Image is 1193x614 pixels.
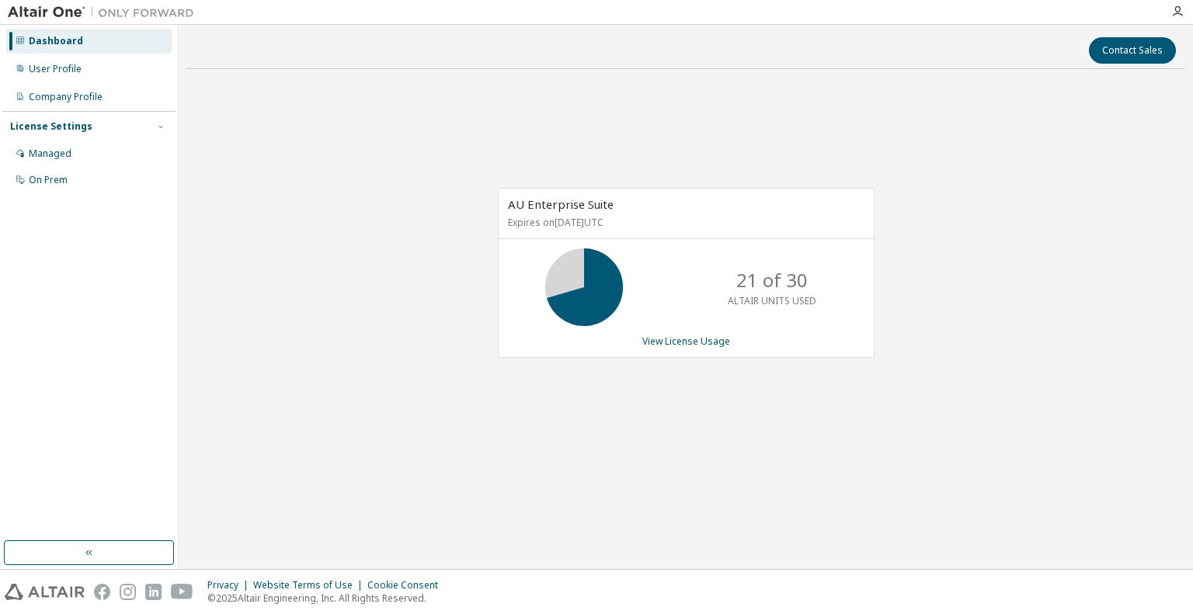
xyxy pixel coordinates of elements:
img: Altair One [8,5,202,20]
button: Contact Sales [1089,37,1176,64]
div: On Prem [29,174,68,186]
div: Managed [29,147,71,160]
p: Expires on [DATE] UTC [508,216,861,229]
div: Website Terms of Use [253,579,367,591]
div: User Profile [29,63,82,75]
p: 21 of 30 [736,267,808,293]
p: © 2025 Altair Engineering, Inc. All Rights Reserved. [207,591,447,605]
span: AU Enterprise Suite [508,196,614,212]
img: altair_logo.svg [5,584,85,600]
p: ALTAIR UNITS USED [728,294,816,307]
img: youtube.svg [171,584,193,600]
div: Dashboard [29,35,83,47]
img: linkedin.svg [145,584,162,600]
div: Company Profile [29,91,103,103]
div: Cookie Consent [367,579,447,591]
img: instagram.svg [120,584,136,600]
a: View License Usage [642,335,730,348]
div: Privacy [207,579,253,591]
div: License Settings [10,120,92,133]
img: facebook.svg [94,584,110,600]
